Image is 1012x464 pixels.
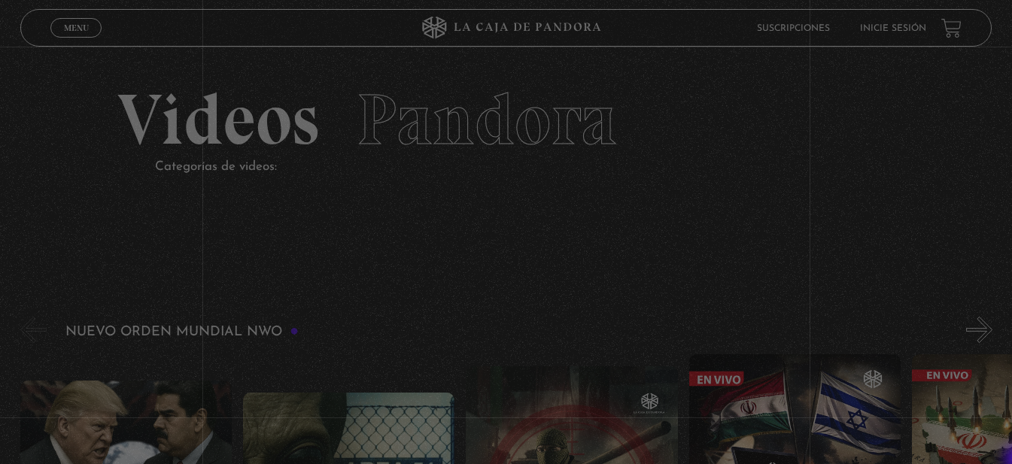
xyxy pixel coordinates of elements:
[357,77,617,162] span: Pandora
[757,24,830,33] a: Suscripciones
[65,325,299,339] h3: Nuevo Orden Mundial NWO
[941,18,962,38] a: View your shopping cart
[59,36,94,47] span: Cerrar
[155,156,895,179] p: Categorías de videos:
[20,317,47,343] button: Previous
[966,317,992,343] button: Next
[860,24,926,33] a: Inicie sesión
[64,23,89,32] span: Menu
[117,84,895,156] h2: Videos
